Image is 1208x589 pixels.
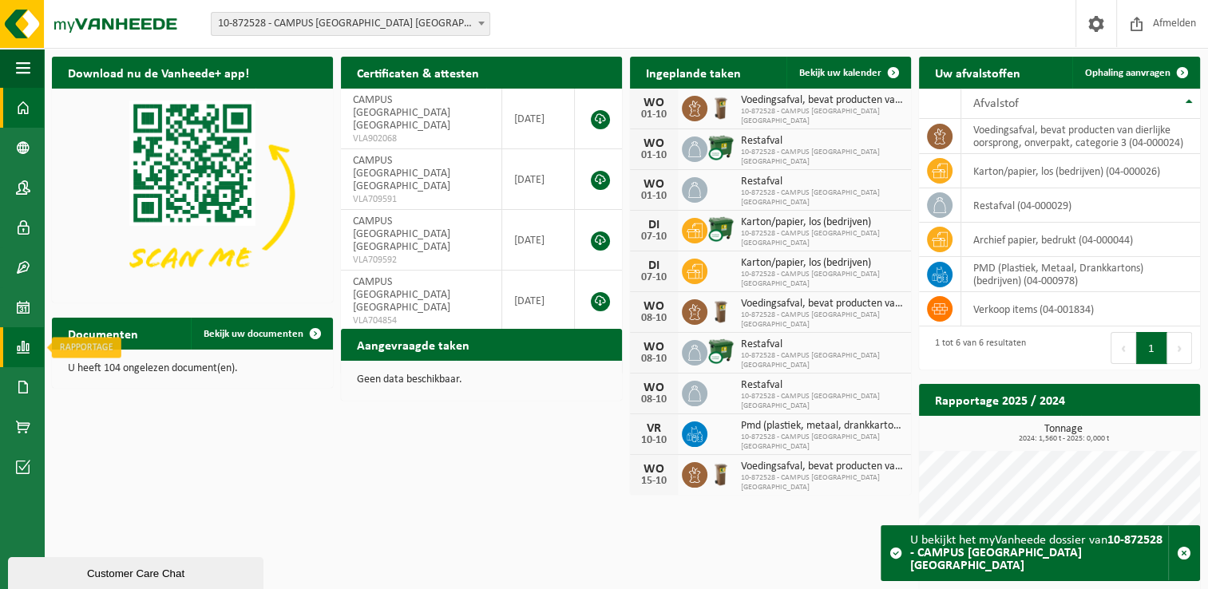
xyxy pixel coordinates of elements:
span: 10-872528 - CAMPUS [GEOGRAPHIC_DATA] [GEOGRAPHIC_DATA] [741,188,903,208]
span: 10-872528 - CAMPUS [GEOGRAPHIC_DATA] [GEOGRAPHIC_DATA] [741,473,903,492]
iframe: chat widget [8,554,267,589]
td: archief papier, bedrukt (04-000044) [961,223,1200,257]
td: PMD (Plastiek, Metaal, Drankkartons) (bedrijven) (04-000978) [961,257,1200,292]
img: Download de VHEPlus App [52,89,333,299]
span: 10-872528 - CAMPUS [GEOGRAPHIC_DATA] [GEOGRAPHIC_DATA] [741,107,903,126]
span: Afvalstof [973,97,1019,110]
span: 10-872528 - CAMPUS [GEOGRAPHIC_DATA] [GEOGRAPHIC_DATA] [741,433,903,452]
h3: Tonnage [927,424,1200,443]
p: U heeft 104 ongelezen document(en). [68,363,317,374]
div: 15-10 [638,476,670,487]
div: VR [638,422,670,435]
span: Voedingsafval, bevat producten van dierlijke oorsprong, onverpakt, categorie 3 [741,461,903,473]
div: WO [638,300,670,313]
div: 07-10 [638,231,670,243]
img: WB-0140-HPE-BN-01 [707,93,735,121]
span: VLA709592 [353,254,489,267]
div: U bekijkt het myVanheede dossier van [910,526,1168,580]
h2: Aangevraagde taken [341,329,485,360]
span: CAMPUS [GEOGRAPHIC_DATA] [GEOGRAPHIC_DATA] [353,155,450,192]
span: 10-872528 - CAMPUS [GEOGRAPHIC_DATA] [GEOGRAPHIC_DATA] [741,148,903,167]
img: WB-1100-CU [707,215,735,243]
img: WB-0140-HPE-BN-01 [707,460,735,487]
div: 08-10 [638,394,670,405]
span: 10-872528 - CAMPUS [GEOGRAPHIC_DATA] [GEOGRAPHIC_DATA] [741,351,903,370]
h2: Rapportage 2025 / 2024 [919,384,1081,415]
span: Restafval [741,135,903,148]
span: Voedingsafval, bevat producten van dierlijke oorsprong, onverpakt, categorie 3 [741,298,903,310]
td: [DATE] [502,210,575,271]
div: DI [638,219,670,231]
span: CAMPUS [GEOGRAPHIC_DATA] [GEOGRAPHIC_DATA] [353,215,450,253]
div: 08-10 [638,313,670,324]
h2: Uw afvalstoffen [919,57,1036,88]
div: 01-10 [638,150,670,161]
span: 2024: 1,560 t - 2025: 0,000 t [927,435,1200,443]
div: 01-10 [638,191,670,202]
span: Restafval [741,176,903,188]
span: Pmd (plastiek, metaal, drankkartons) (bedrijven) [741,420,903,433]
span: 10-872528 - CAMPUS VIJVERBEEK ASSE - ASSE [212,13,489,35]
p: Geen data beschikbaar. [357,374,606,385]
span: VLA704854 [353,314,489,327]
div: 08-10 [638,354,670,365]
h2: Ingeplande taken [630,57,757,88]
span: Voedingsafval, bevat producten van dierlijke oorsprong, onverpakt, categorie 3 [741,94,903,107]
td: [DATE] [502,271,575,331]
td: [DATE] [502,89,575,149]
div: WO [638,137,670,150]
td: restafval (04-000029) [961,188,1200,223]
td: verkoop items (04-001834) [961,292,1200,326]
button: Next [1167,332,1192,364]
span: Karton/papier, los (bedrijven) [741,257,903,270]
div: WO [638,341,670,354]
div: WO [638,463,670,476]
span: 10-872528 - CAMPUS [GEOGRAPHIC_DATA] [GEOGRAPHIC_DATA] [741,310,903,330]
td: voedingsafval, bevat producten van dierlijke oorsprong, onverpakt, categorie 3 (04-000024) [961,119,1200,154]
button: Previous [1111,332,1136,364]
div: WO [638,381,670,394]
img: WB-1100-CU [707,338,735,365]
h2: Download nu de Vanheede+ app! [52,57,265,88]
div: DI [638,259,670,272]
div: 10-10 [638,435,670,446]
div: WO [638,178,670,191]
span: 10-872528 - CAMPUS VIJVERBEEK ASSE - ASSE [211,12,490,36]
td: karton/papier, los (bedrijven) (04-000026) [961,154,1200,188]
a: Bekijk uw documenten [191,318,331,350]
strong: 10-872528 - CAMPUS [GEOGRAPHIC_DATA] [GEOGRAPHIC_DATA] [910,534,1162,572]
button: 1 [1136,332,1167,364]
span: VLA709591 [353,193,489,206]
h2: Documenten [52,318,154,349]
td: [DATE] [502,149,575,210]
div: 1 tot 6 van 6 resultaten [927,330,1026,366]
img: WB-1100-CU [707,134,735,161]
span: CAMPUS [GEOGRAPHIC_DATA] [GEOGRAPHIC_DATA] [353,94,450,132]
span: 10-872528 - CAMPUS [GEOGRAPHIC_DATA] [GEOGRAPHIC_DATA] [741,392,903,411]
span: 10-872528 - CAMPUS [GEOGRAPHIC_DATA] [GEOGRAPHIC_DATA] [741,229,903,248]
span: CAMPUS [GEOGRAPHIC_DATA] [GEOGRAPHIC_DATA] [353,276,450,314]
span: Bekijk uw documenten [204,329,303,339]
span: Karton/papier, los (bedrijven) [741,216,903,229]
div: 01-10 [638,109,670,121]
h2: Certificaten & attesten [341,57,495,88]
a: Bekijk rapportage [1081,415,1198,447]
span: Bekijk uw kalender [799,68,881,78]
span: Restafval [741,379,903,392]
span: Ophaling aanvragen [1085,68,1170,78]
span: Restafval [741,338,903,351]
a: Bekijk uw kalender [786,57,909,89]
a: Ophaling aanvragen [1072,57,1198,89]
img: WB-0140-HPE-BN-01 [707,297,735,324]
span: 10-872528 - CAMPUS [GEOGRAPHIC_DATA] [GEOGRAPHIC_DATA] [741,270,903,289]
span: VLA902068 [353,132,489,145]
div: WO [638,97,670,109]
div: 07-10 [638,272,670,283]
